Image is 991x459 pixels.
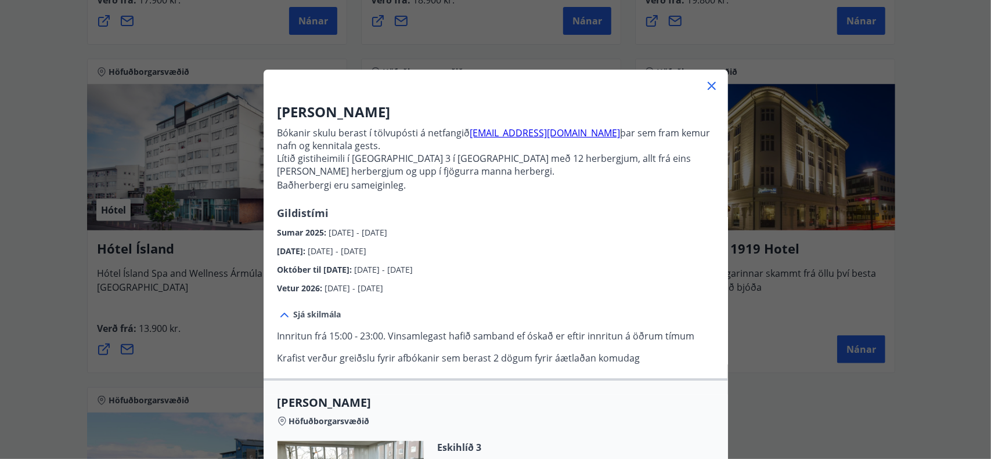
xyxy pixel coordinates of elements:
span: [DATE] - [DATE] [329,227,388,238]
p: Innritun frá 15:00 - 23:00. Vinsamlegast hafið samband ef óskað er eftir innritun á öðrum tímum [278,330,714,342]
p: Krafist verður greiðslu fyrir afbókanir sem berast 2 dögum fyrir áætlaðan komudag [PERSON_NAME]. [278,352,714,377]
span: [DATE] - [DATE] [325,283,384,294]
a: [EMAIL_ADDRESS][DOMAIN_NAME] [470,127,621,139]
span: Gildistími [278,206,329,220]
span: Höfuðborgarsvæðið [289,415,370,427]
span: [DATE] - [DATE] [308,245,367,256]
p: Lítið gistiheimili í [GEOGRAPHIC_DATA] 3 í [GEOGRAPHIC_DATA] með 12 herbergjum, allt frá eins [PE... [278,152,714,191]
span: [DATE] : [278,245,308,256]
span: Vetur 2026 : [278,283,325,294]
span: [PERSON_NAME] [278,395,714,411]
span: Sumar 2025 : [278,227,329,238]
span: [DATE] - [DATE] [355,264,413,275]
span: Október til [DATE] : [278,264,355,275]
h3: [PERSON_NAME] [278,102,714,122]
p: Bókanir skulu berast í tölvupósti á netfangið þar sem fram kemur nafn og kennitala gests. [278,127,714,152]
span: Eskihlíð 3 [438,441,574,454]
span: Sjá skilmála [294,309,341,320]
